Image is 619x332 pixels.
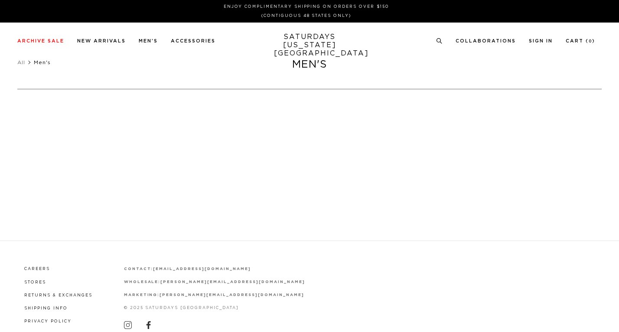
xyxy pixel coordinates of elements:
[160,293,304,297] a: [PERSON_NAME][EMAIL_ADDRESS][DOMAIN_NAME]
[529,39,553,43] a: Sign In
[24,319,72,323] a: Privacy Policy
[566,39,595,43] a: Cart (0)
[124,293,160,297] strong: marketing:
[171,39,215,43] a: Accessories
[124,280,161,284] strong: wholesale:
[124,305,305,311] p: © 2025 Saturdays [GEOGRAPHIC_DATA]
[24,280,46,284] a: Stores
[21,13,592,19] p: (Contiguous 48 States Only)
[21,3,592,10] p: Enjoy Complimentary Shipping on Orders Over $150
[24,306,68,310] a: Shipping Info
[274,33,345,58] a: SATURDAYS[US_STATE][GEOGRAPHIC_DATA]
[124,267,153,271] strong: contact:
[153,267,251,271] a: [EMAIL_ADDRESS][DOMAIN_NAME]
[456,39,516,43] a: Collaborations
[17,60,25,65] a: All
[139,39,158,43] a: Men's
[24,267,50,271] a: Careers
[17,39,64,43] a: Archive Sale
[77,39,126,43] a: New Arrivals
[589,39,592,43] small: 0
[160,280,305,284] a: [PERSON_NAME][EMAIL_ADDRESS][DOMAIN_NAME]
[24,293,92,297] a: Returns & Exchanges
[34,60,51,65] span: Men's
